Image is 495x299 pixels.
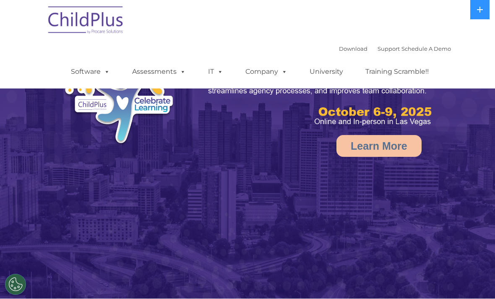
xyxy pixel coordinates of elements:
a: Learn More [336,135,422,157]
a: University [301,63,352,80]
a: Assessments [124,63,194,80]
img: ChildPlus by Procare Solutions [44,0,128,42]
a: Schedule A Demo [401,45,451,52]
a: Download [339,45,367,52]
a: Training Scramble!! [357,63,437,80]
a: Software [63,63,118,80]
a: IT [200,63,232,80]
button: Cookies Settings [5,274,26,295]
a: Support [378,45,400,52]
a: Company [237,63,296,80]
font: | [339,45,451,52]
